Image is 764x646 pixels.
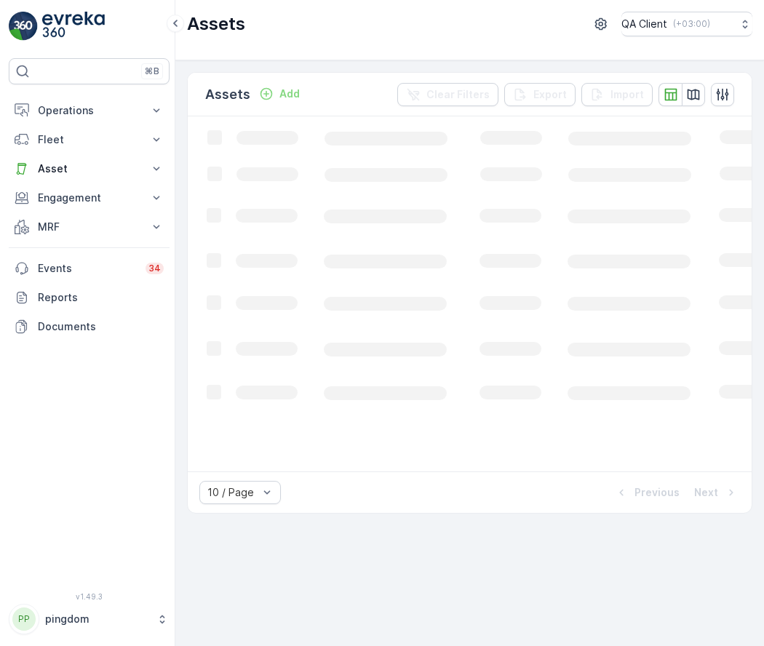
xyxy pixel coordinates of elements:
[9,283,170,312] a: Reports
[45,612,149,626] p: pingdom
[38,220,140,234] p: MRF
[38,290,164,305] p: Reports
[9,96,170,125] button: Operations
[621,17,667,31] p: QA Client
[610,87,644,102] p: Import
[38,261,137,276] p: Events
[38,132,140,147] p: Fleet
[581,83,653,106] button: Import
[533,87,567,102] p: Export
[9,154,170,183] button: Asset
[38,103,140,118] p: Operations
[279,87,300,101] p: Add
[621,12,752,36] button: QA Client(+03:00)
[187,12,245,36] p: Assets
[148,263,161,274] p: 34
[205,84,250,105] p: Assets
[12,607,36,631] div: PP
[9,212,170,242] button: MRF
[397,83,498,106] button: Clear Filters
[253,85,306,103] button: Add
[9,125,170,154] button: Fleet
[9,254,170,283] a: Events34
[613,484,681,501] button: Previous
[9,12,38,41] img: logo
[145,65,159,77] p: ⌘B
[673,18,710,30] p: ( +03:00 )
[634,485,680,500] p: Previous
[38,161,140,176] p: Asset
[38,191,140,205] p: Engagement
[9,604,170,634] button: PPpingdom
[42,12,105,41] img: logo_light-DOdMpM7g.png
[9,183,170,212] button: Engagement
[693,484,740,501] button: Next
[504,83,576,106] button: Export
[9,312,170,341] a: Documents
[38,319,164,334] p: Documents
[9,592,170,601] span: v 1.49.3
[426,87,490,102] p: Clear Filters
[694,485,718,500] p: Next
